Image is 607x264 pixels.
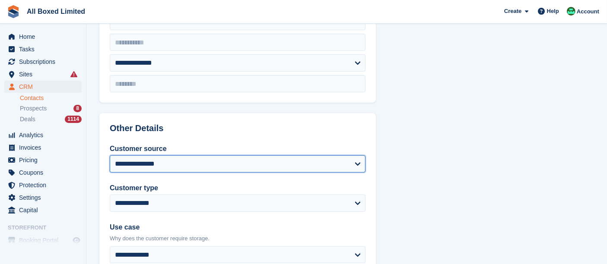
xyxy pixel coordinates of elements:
[4,234,82,246] a: menu
[8,223,86,232] span: Storefront
[110,234,365,243] p: Why does the customer require storage.
[19,179,71,191] span: Protection
[70,71,77,78] i: Smart entry sync failures have occurred
[4,56,82,68] a: menu
[20,115,82,124] a: Deals 1114
[20,115,35,123] span: Deals
[19,68,71,80] span: Sites
[19,129,71,141] span: Analytics
[20,104,82,113] a: Prospects 8
[19,234,71,246] span: Booking Portal
[110,123,365,133] h2: Other Details
[4,167,82,179] a: menu
[20,104,47,113] span: Prospects
[504,7,521,16] span: Create
[65,116,82,123] div: 1114
[19,192,71,204] span: Settings
[110,144,365,154] label: Customer source
[547,7,559,16] span: Help
[4,192,82,204] a: menu
[19,167,71,179] span: Coupons
[110,183,365,193] label: Customer type
[19,43,71,55] span: Tasks
[19,56,71,68] span: Subscriptions
[19,31,71,43] span: Home
[4,141,82,154] a: menu
[4,31,82,43] a: menu
[20,94,82,102] a: Contacts
[19,81,71,93] span: CRM
[23,4,89,19] a: All Boxed Limited
[4,204,82,216] a: menu
[4,179,82,191] a: menu
[4,81,82,93] a: menu
[71,235,82,245] a: Preview store
[4,68,82,80] a: menu
[19,204,71,216] span: Capital
[4,43,82,55] a: menu
[7,5,20,18] img: stora-icon-8386f47178a22dfd0bd8f6a31ec36ba5ce8667c1dd55bd0f319d3a0aa187defe.svg
[19,141,71,154] span: Invoices
[567,7,575,16] img: Enquiries
[110,222,365,233] label: Use case
[73,105,82,112] div: 8
[4,129,82,141] a: menu
[19,154,71,166] span: Pricing
[4,154,82,166] a: menu
[577,7,599,16] span: Account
